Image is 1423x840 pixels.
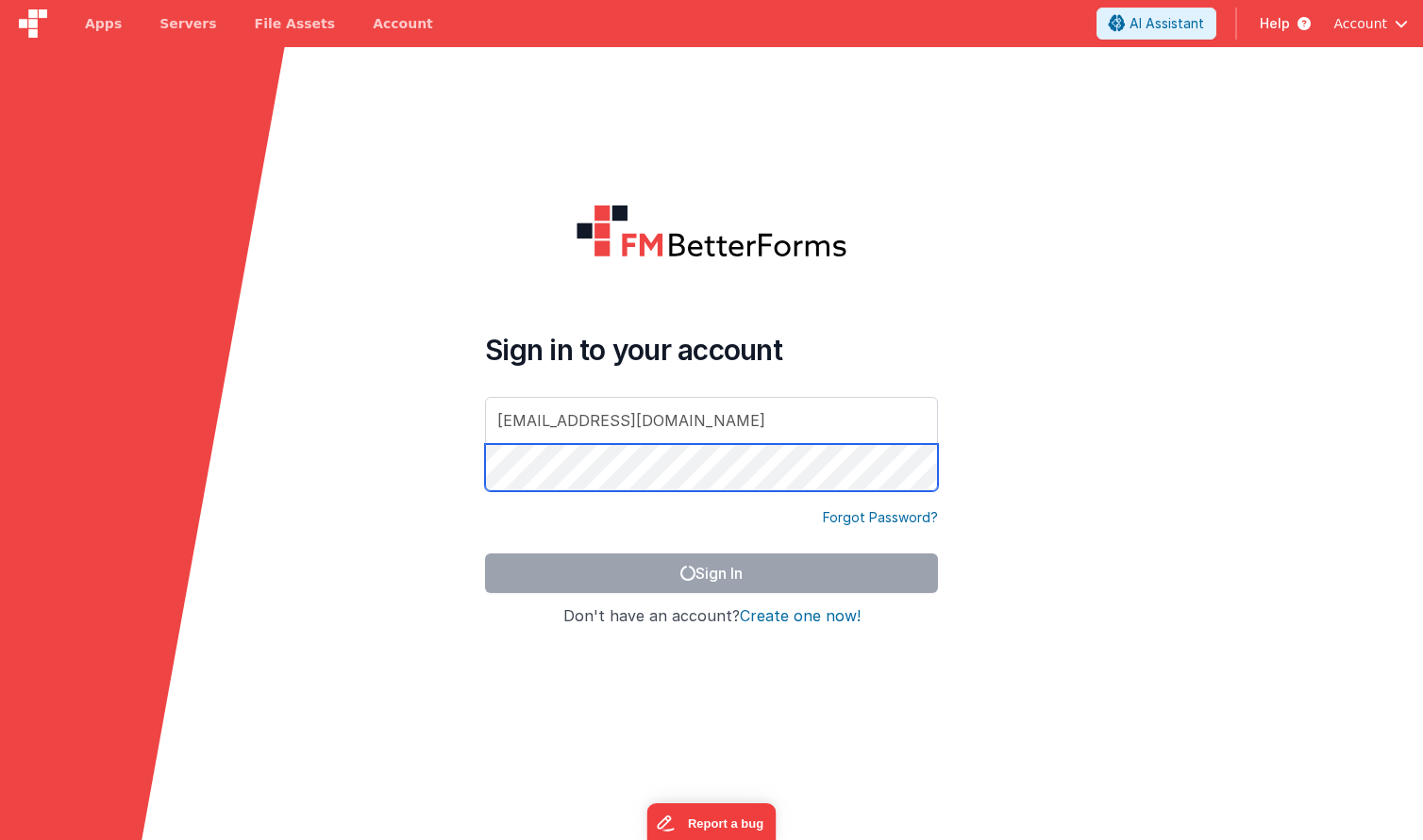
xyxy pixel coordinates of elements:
[255,14,336,33] span: File Assets
[823,508,938,527] a: Forgot Password?
[1333,14,1408,33] button: Account
[1097,8,1216,40] button: AI Assistant
[1130,14,1204,33] span: AI Assistant
[485,397,938,444] input: Email Address
[1260,14,1290,33] span: Help
[85,14,122,33] span: Apps
[159,14,216,33] span: Servers
[1333,14,1387,33] span: Account
[485,553,938,593] button: Sign In
[740,608,861,625] button: Create one now!
[485,333,938,367] h4: Sign in to your account
[485,608,938,625] h4: Don't have an account?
